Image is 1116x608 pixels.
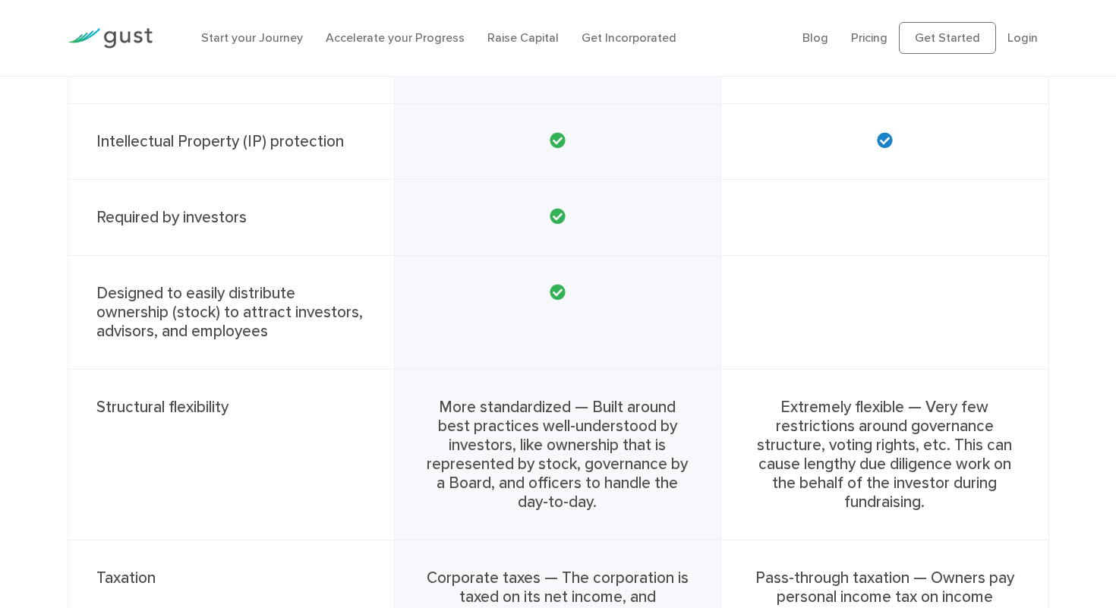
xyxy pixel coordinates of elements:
div: Structural flexibility [68,370,395,540]
div: Extremely flexible — Very few restrictions around governance structure, voting rights, etc. This ... [721,370,1048,540]
a: Accelerate your Progress [326,30,465,45]
a: Blog [802,30,828,45]
div: Required by investors [68,180,395,256]
a: Start your Journey [201,30,303,45]
a: Get Started [899,22,996,54]
div: Intellectual Property (IP) protection [68,104,395,180]
img: Gust Logo [68,28,153,49]
div: Designed to easily distribute ownership (stock) to attract investors, advisors, and employees [68,256,395,370]
a: Get Incorporated [582,30,676,45]
div: More standardized — Built around best practices well-understood by investors, like ownership that... [395,370,721,540]
a: Login [1007,30,1038,45]
a: Raise Capital [487,30,559,45]
a: Pricing [851,30,887,45]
